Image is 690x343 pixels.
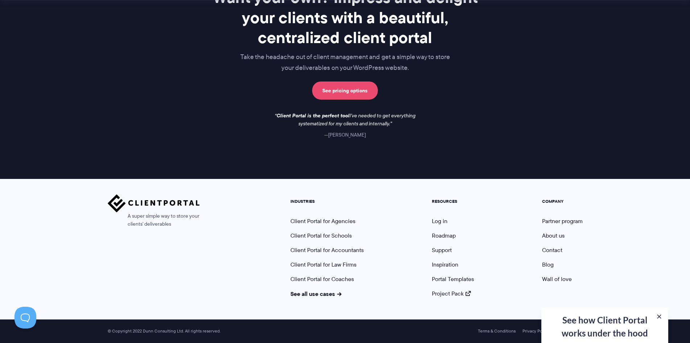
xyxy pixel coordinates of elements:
a: Client Portal for Coaches [290,275,354,283]
a: Terms & Conditions [478,329,516,334]
a: Client Portal for Agencies [290,217,355,225]
a: Privacy Policy [522,329,549,334]
h5: INDUSTRIES [290,199,364,204]
a: Contact [542,246,562,254]
a: See pricing options [312,81,378,100]
a: Partner program [542,217,583,225]
a: About us [542,231,565,240]
p: I've needed to get everything systematized for my clients and internally. [269,112,421,128]
a: Portal Templates [432,275,474,283]
a: Client Portal for Accountants [290,246,364,254]
a: Client Portal for Law Firms [290,260,356,269]
a: Log in [432,217,447,225]
iframe: Toggle Customer Support [15,307,36,329]
a: Project Pack [432,289,471,298]
a: Blog [542,260,554,269]
a: Wall of love [542,275,572,283]
span: A super simple way to store your clients' deliverables [108,212,200,228]
strong: Client Portal is the perfect tool [277,112,350,120]
a: Roadmap [432,231,456,240]
h5: RESOURCES [432,199,474,204]
a: Client Portal for Schools [290,231,352,240]
a: Inspiration [432,260,458,269]
a: See all use cases [290,289,342,298]
p: Take the headache out of client management and get a simple way to store your deliverables on you... [201,52,490,74]
h5: COMPANY [542,199,583,204]
cite: [PERSON_NAME] [324,131,366,138]
a: Support [432,246,452,254]
span: © Copyright 2022 Dunn Consulting Ltd. All rights reserved. [104,329,224,334]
